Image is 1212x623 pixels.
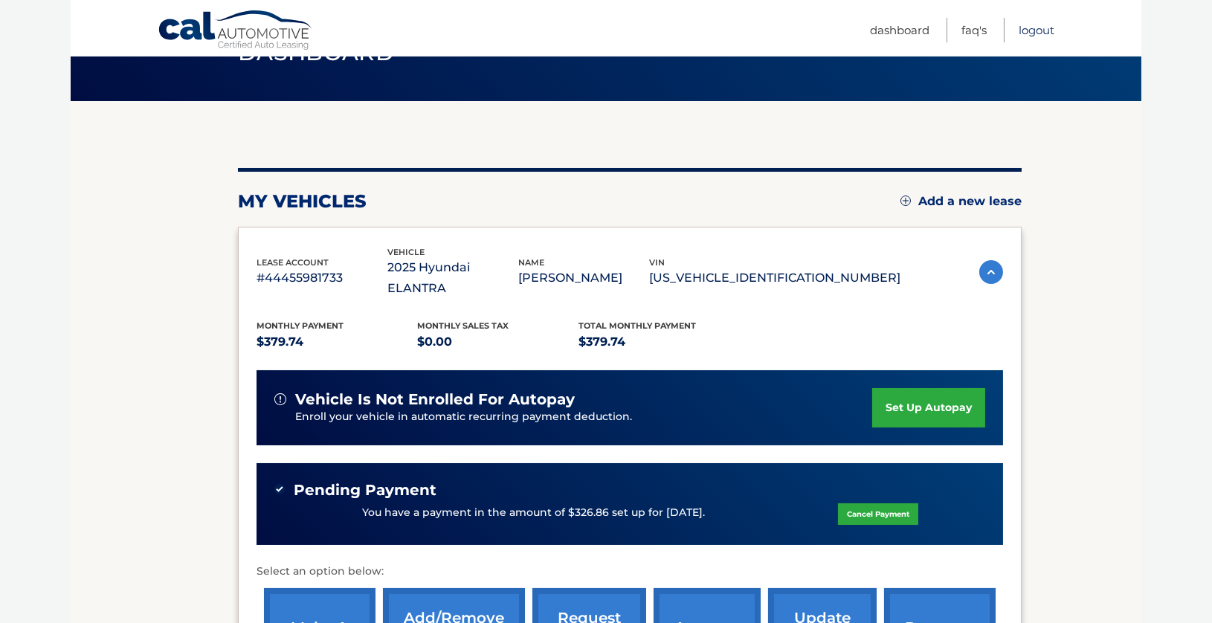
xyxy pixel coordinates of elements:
a: Cancel Payment [838,503,918,525]
p: [US_VEHICLE_IDENTIFICATION_NUMBER] [649,268,900,288]
img: add.svg [900,196,911,206]
p: $0.00 [418,332,579,352]
span: vin [649,257,665,268]
img: alert-white.svg [274,393,286,405]
p: You have a payment in the amount of $326.86 set up for [DATE]. [362,505,705,521]
a: Add a new lease [900,194,1022,209]
a: Cal Automotive [158,10,314,53]
span: name [518,257,544,268]
p: $379.74 [578,332,740,352]
p: [PERSON_NAME] [518,268,649,288]
span: Pending Payment [294,481,436,500]
span: lease account [257,257,329,268]
span: Monthly Payment [257,320,344,331]
span: vehicle [387,247,425,257]
p: #44455981733 [257,268,387,288]
span: Total Monthly Payment [578,320,696,331]
img: accordion-active.svg [979,260,1003,284]
a: Dashboard [870,18,929,42]
p: $379.74 [257,332,418,352]
span: vehicle is not enrolled for autopay [295,390,575,409]
p: 2025 Hyundai ELANTRA [387,257,518,299]
a: FAQ's [961,18,987,42]
h2: my vehicles [238,190,367,213]
p: Select an option below: [257,563,1003,581]
span: Monthly sales Tax [418,320,509,331]
p: Enroll your vehicle in automatic recurring payment deduction. [295,409,872,425]
img: check-green.svg [274,484,285,494]
a: set up autopay [872,388,985,427]
a: Logout [1019,18,1054,42]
